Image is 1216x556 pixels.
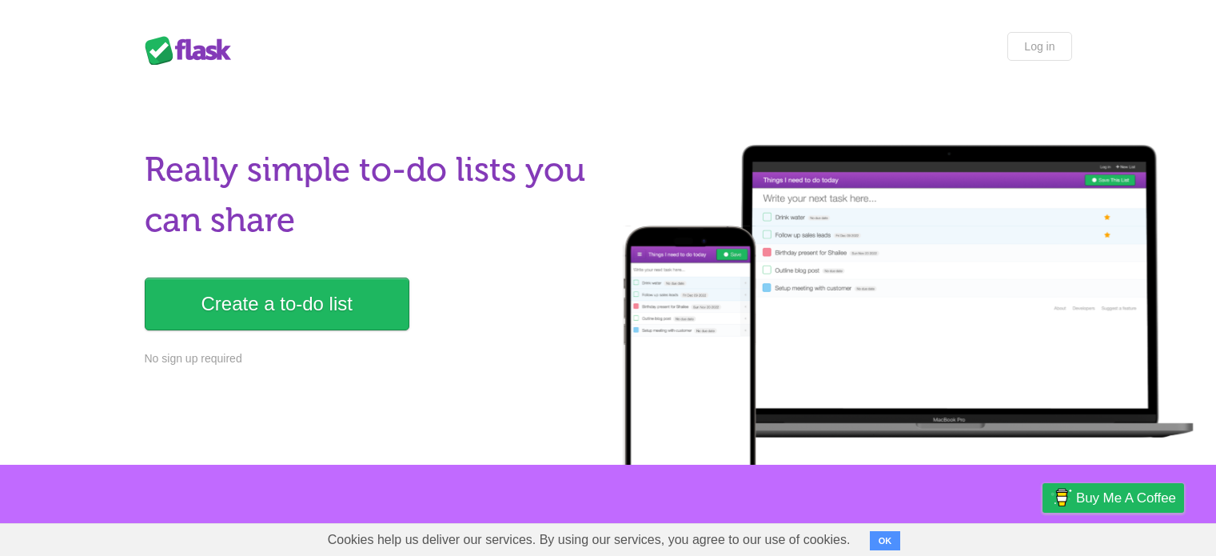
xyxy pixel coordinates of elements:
[1007,32,1071,61] a: Log in
[312,524,867,556] span: Cookies help us deliver our services. By using our services, you agree to our use of cookies.
[1051,484,1072,511] img: Buy me a coffee
[1076,484,1176,512] span: Buy me a coffee
[145,36,241,65] div: Flask Lists
[145,350,599,367] p: No sign up required
[870,531,901,550] button: OK
[1043,483,1184,513] a: Buy me a coffee
[145,278,409,330] a: Create a to-do list
[145,145,599,246] h1: Really simple to-do lists you can share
